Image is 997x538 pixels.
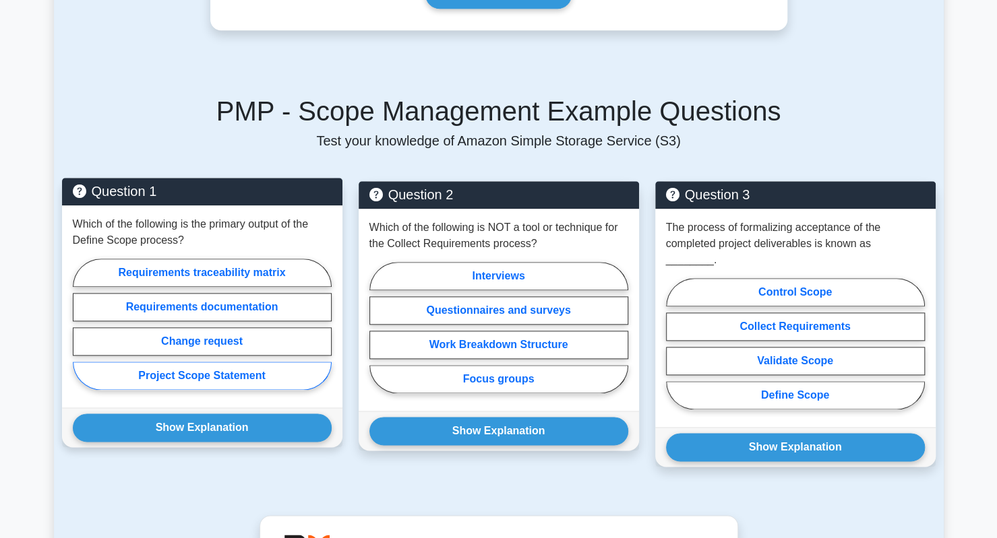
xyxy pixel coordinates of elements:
[369,262,628,290] label: Interviews
[666,312,925,341] label: Collect Requirements
[73,327,332,356] label: Change request
[666,433,925,461] button: Show Explanation
[73,183,332,199] h5: Question 1
[369,220,628,252] p: Which of the following is NOT a tool or technique for the Collect Requirements process?
[73,259,332,287] label: Requirements traceability matrix
[666,347,925,375] label: Validate Scope
[666,220,925,268] p: The process of formalizing acceptance of the completed project deliverables is known as ________.
[73,293,332,321] label: Requirements documentation
[369,365,628,393] label: Focus groups
[62,133,936,149] p: Test your knowledge of Amazon Simple Storage Service (S3)
[62,95,936,127] h5: PMP - Scope Management Example Questions
[73,362,332,390] label: Project Scope Statement
[369,417,628,445] button: Show Explanation
[369,187,628,203] h5: Question 2
[666,187,925,203] h5: Question 3
[369,296,628,325] label: Questionnaires and surveys
[666,381,925,409] label: Define Scope
[666,278,925,306] label: Control Scope
[73,216,332,248] p: Which of the following is the primary output of the Define Scope process?
[369,331,628,359] label: Work Breakdown Structure
[73,413,332,442] button: Show Explanation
